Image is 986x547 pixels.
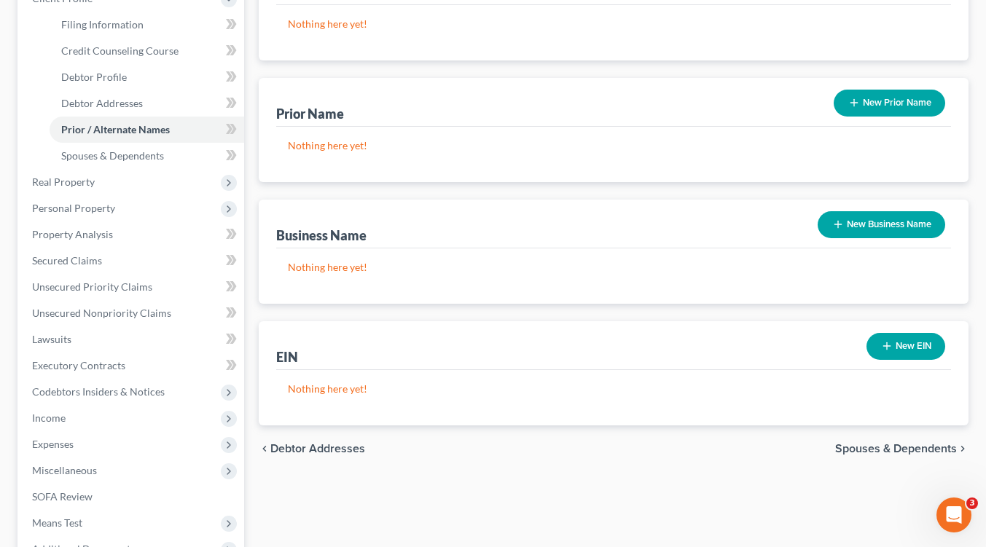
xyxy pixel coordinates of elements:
[61,123,170,135] span: Prior / Alternate Names
[61,18,144,31] span: Filing Information
[32,412,66,424] span: Income
[866,333,945,360] button: New EIN
[50,143,244,169] a: Spouses & Dependents
[957,443,969,454] i: chevron_right
[32,490,93,503] span: SOFA Review
[32,516,82,529] span: Means Test
[20,353,244,379] a: Executory Contracts
[818,211,945,238] button: New Business Name
[32,359,125,371] span: Executory Contracts
[32,464,97,476] span: Miscellaneous
[32,438,74,450] span: Expenses
[61,44,179,57] span: Credit Counseling Course
[276,348,298,366] div: EIN
[288,382,939,396] p: Nothing here yet!
[32,307,171,319] span: Unsecured Nonpriority Claims
[32,385,165,398] span: Codebtors Insiders & Notices
[276,105,344,122] div: Prior Name
[288,17,939,31] p: Nothing here yet!
[20,221,244,248] a: Property Analysis
[61,149,164,162] span: Spouses & Dependents
[50,117,244,143] a: Prior / Alternate Names
[276,227,367,244] div: Business Name
[50,12,244,38] a: Filing Information
[966,497,978,509] span: 3
[32,202,115,214] span: Personal Property
[32,280,152,293] span: Unsecured Priority Claims
[259,443,270,454] i: chevron_left
[20,248,244,274] a: Secured Claims
[259,443,365,454] button: chevron_left Debtor Addresses
[20,300,244,326] a: Unsecured Nonpriority Claims
[288,138,939,153] p: Nothing here yet!
[32,254,102,267] span: Secured Claims
[20,484,244,510] a: SOFA Review
[50,64,244,90] a: Debtor Profile
[50,90,244,117] a: Debtor Addresses
[835,443,969,454] button: Spouses & Dependents chevron_right
[288,260,939,275] p: Nothing here yet!
[61,97,143,109] span: Debtor Addresses
[32,333,71,345] span: Lawsuits
[936,497,971,532] iframe: Intercom live chat
[50,38,244,64] a: Credit Counseling Course
[835,443,957,454] span: Spouses & Dependents
[270,443,365,454] span: Debtor Addresses
[61,71,127,83] span: Debtor Profile
[32,176,95,188] span: Real Property
[32,228,113,240] span: Property Analysis
[834,90,945,117] button: New Prior Name
[20,274,244,300] a: Unsecured Priority Claims
[20,326,244,353] a: Lawsuits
